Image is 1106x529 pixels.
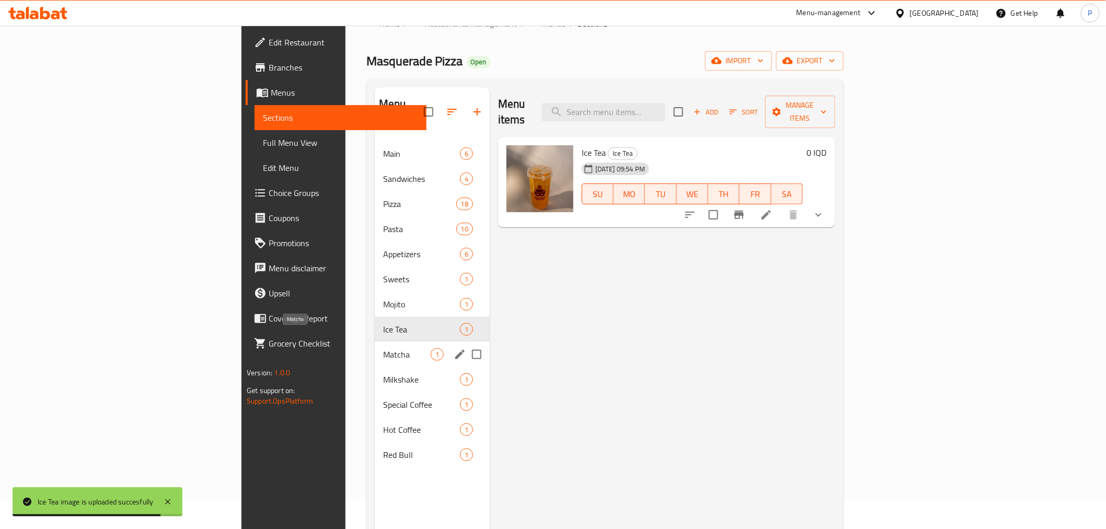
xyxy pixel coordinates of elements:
[460,172,473,185] div: items
[586,187,609,202] span: SU
[255,155,426,180] a: Edit Menu
[910,7,979,19] div: [GEOGRAPHIC_DATA]
[681,187,704,202] span: WE
[246,80,426,105] a: Menus
[383,172,460,185] div: Sandwiches
[776,187,799,202] span: SA
[542,17,566,30] span: Menus
[460,298,473,310] div: items
[263,111,418,124] span: Sections
[774,99,827,125] span: Manage items
[375,442,490,467] div: Red Bull1
[608,147,638,160] div: Ice Tea
[740,183,771,204] button: FR
[375,342,490,367] div: Matcha1edit
[383,348,431,361] span: Matcha
[744,187,767,202] span: FR
[713,54,764,67] span: import
[460,398,473,411] div: items
[457,224,473,234] span: 10
[375,137,490,471] nav: Menu sections
[618,187,641,202] span: MO
[506,145,573,212] img: Ice Tea
[383,448,460,461] span: Red Bull
[383,147,460,160] span: Main
[667,101,689,123] span: Select section
[460,423,473,436] div: items
[246,281,426,306] a: Upsell
[460,300,473,309] span: 1
[440,99,465,124] span: Sort sections
[247,366,272,379] span: Version:
[375,267,490,292] div: Sweets1
[608,147,637,159] span: Ice Tea
[460,373,473,386] div: items
[760,209,773,221] a: Edit menu item
[730,106,758,118] span: Sort
[692,106,720,118] span: Add
[460,174,473,184] span: 4
[247,384,295,397] span: Get support on:
[375,191,490,216] div: Pizza18
[375,317,490,342] div: Ice Tea1
[263,136,418,149] span: Full Menu View
[375,166,490,191] div: Sandwiches4
[460,375,473,385] span: 1
[431,350,443,360] span: 1
[460,425,473,435] span: 1
[797,7,861,19] div: Menu-management
[375,417,490,442] div: Hot Coffee1
[383,398,460,411] span: Special Coffee
[246,30,426,55] a: Edit Restaurant
[582,145,606,160] span: Ice Tea
[677,183,708,204] button: WE
[375,367,490,392] div: Milkshake1
[269,61,418,74] span: Branches
[246,306,426,331] a: Coverage Report
[460,323,473,336] div: items
[460,448,473,461] div: items
[263,162,418,174] span: Edit Menu
[781,202,806,227] button: delete
[246,205,426,231] a: Coupons
[578,17,608,30] span: Sections
[424,17,517,30] span: Restaurants management
[269,212,418,224] span: Coupons
[38,496,153,508] div: Ice Tea image is uploaded succesfully
[689,104,723,120] button: Add
[383,198,456,210] span: Pizza
[383,423,460,436] span: Hot Coffee
[582,183,614,204] button: SU
[702,204,724,226] span: Select to update
[375,241,490,267] div: Appetizers6
[812,209,825,221] svg: Show Choices
[776,51,844,71] button: export
[456,223,473,235] div: items
[677,202,702,227] button: sort-choices
[366,17,844,30] nav: breadcrumb
[375,392,490,417] div: Special Coffee1
[522,17,525,30] li: /
[375,292,490,317] div: Mojito1
[460,149,473,159] span: 6
[383,323,460,336] span: Ice Tea
[246,231,426,256] a: Promotions
[465,99,490,124] button: Add section
[570,17,574,30] li: /
[383,248,460,260] div: Appetizers
[467,57,491,66] span: Open
[269,36,418,49] span: Edit Restaurant
[269,262,418,274] span: Menu disclaimer
[452,347,468,362] button: edit
[727,104,761,120] button: Sort
[246,180,426,205] a: Choice Groups
[375,216,490,241] div: Pasta10
[269,337,418,350] span: Grocery Checklist
[689,104,723,120] span: Add item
